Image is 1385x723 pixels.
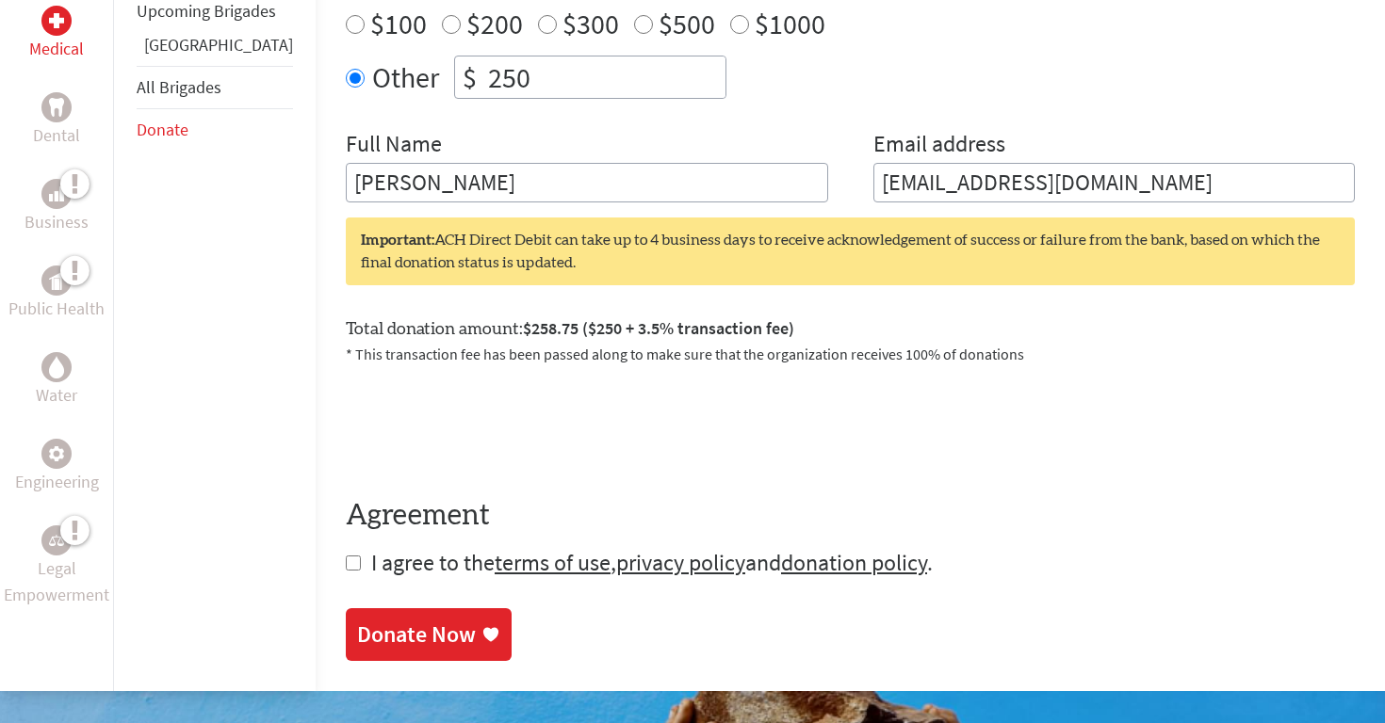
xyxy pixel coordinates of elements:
p: Dental [33,122,80,149]
label: $1000 [755,6,825,41]
input: Enter Full Name [346,163,828,202]
div: Water [41,352,72,382]
a: Public HealthPublic Health [8,265,105,322]
label: $100 [370,6,427,41]
label: $500 [659,6,715,41]
p: * This transaction fee has been passed along to make sure that the organization receives 100% of ... [346,343,1355,365]
a: [GEOGRAPHIC_DATA] [144,34,293,56]
a: All Brigades [137,76,221,98]
a: Donate Now [346,608,512,661]
div: Medical [41,6,72,36]
a: BusinessBusiness [24,179,89,235]
a: WaterWater [36,352,77,409]
label: $300 [562,6,619,41]
input: Your Email [873,163,1356,202]
label: Other [372,56,439,99]
a: Donate [137,119,188,140]
label: Email address [873,129,1005,163]
img: Legal Empowerment [49,535,64,546]
div: Public Health [41,265,72,296]
img: Business [49,186,64,201]
li: Donate [137,109,293,151]
p: Medical [29,36,84,62]
p: Business [24,209,89,235]
strong: Important: [361,233,434,248]
label: Total donation amount: [346,315,794,343]
img: Engineering [49,446,64,461]
li: Greece [137,32,293,66]
p: Water [36,382,77,409]
a: terms of use [495,548,611,577]
p: Legal Empowerment [4,555,109,608]
label: $200 [466,6,523,41]
h4: Agreement [346,499,1355,533]
label: Full Name [346,129,442,163]
p: Engineering [15,469,99,495]
div: Legal Empowerment [41,525,72,555]
img: Water [49,357,64,378]
div: Engineering [41,439,72,469]
a: privacy policy [616,548,745,577]
img: Medical [49,13,64,28]
a: MedicalMedical [29,6,84,62]
iframe: reCAPTCHA [346,388,632,461]
img: Public Health [49,271,64,290]
span: $258.75 ($250 + 3.5% transaction fee) [523,317,794,339]
img: Dental [49,99,64,117]
a: Legal EmpowermentLegal Empowerment [4,525,109,608]
div: Donate Now [357,619,476,650]
div: Dental [41,92,72,122]
a: donation policy [781,548,927,577]
div: ACH Direct Debit can take up to 4 business days to receive acknowledgement of success or failure ... [346,217,1355,285]
input: Enter Amount [484,56,725,98]
span: I agree to the , and . [371,548,933,577]
div: $ [455,56,484,98]
div: Business [41,179,72,209]
a: EngineeringEngineering [15,439,99,495]
a: DentalDental [33,92,80,149]
p: Public Health [8,296,105,322]
li: All Brigades [137,66,293,109]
